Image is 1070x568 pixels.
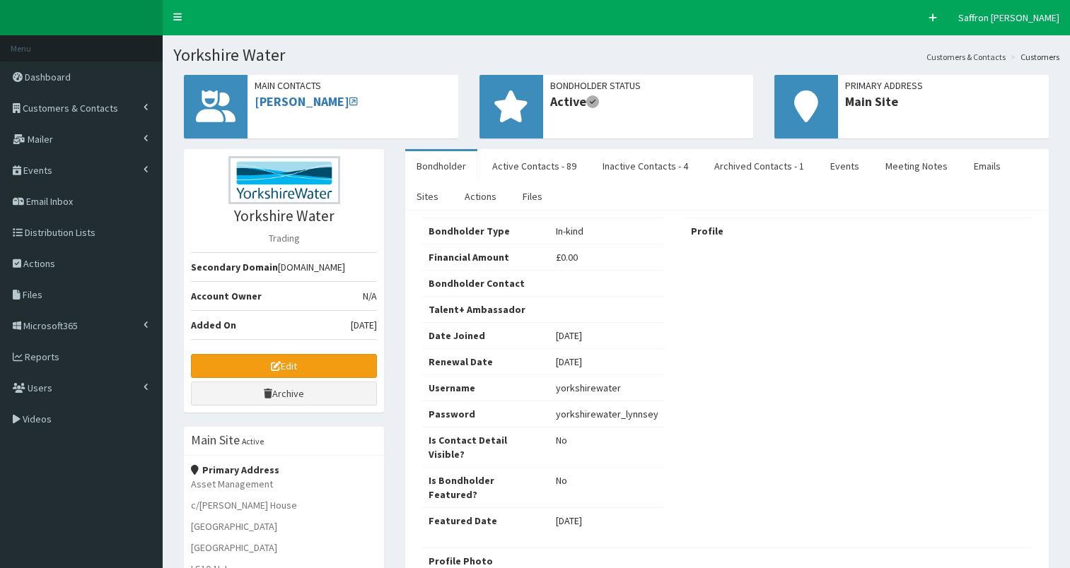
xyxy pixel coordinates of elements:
td: [DATE] [550,323,664,349]
a: Edit [191,354,377,378]
th: Renewal Date [423,349,550,375]
p: [GEOGRAPHIC_DATA] [191,519,377,533]
span: Email Inbox [26,195,73,208]
a: Files [511,182,554,211]
p: [GEOGRAPHIC_DATA] [191,540,377,555]
th: Profile [685,218,960,244]
td: In-kind [550,218,664,244]
span: Videos [23,413,52,425]
span: Events [23,164,52,177]
span: Primary Address [845,78,1042,93]
a: Emails [963,151,1012,181]
a: Events [819,151,871,181]
a: Actions [453,182,508,211]
th: Is Bondholder Featured? [423,468,550,508]
span: Microsoft365 [23,319,78,332]
span: Files [23,288,42,301]
td: yorkshirewater [550,375,664,401]
td: [DATE] [550,349,664,375]
li: Customers [1007,51,1059,63]
td: No [550,468,664,508]
a: [PERSON_NAME] [255,93,358,110]
small: Active [242,436,264,446]
strong: Primary Address [191,463,279,476]
span: Main Site [845,93,1042,111]
span: Distribution Lists [25,226,95,239]
th: Username [423,375,550,401]
th: Is Contact Detail Visible? [423,427,550,468]
th: Talent+ Ambassador [423,297,550,323]
span: Mailer [28,133,53,146]
th: Financial Amount [423,244,550,271]
span: Active [550,93,747,111]
a: Customers & Contacts [926,51,1006,63]
a: Bondholder [405,151,477,181]
a: Active Contacts - 89 [481,151,588,181]
td: £0.00 [550,244,664,271]
a: Inactive Contacts - 4 [591,151,699,181]
b: Secondary Domain [191,261,278,273]
span: Customers & Contacts [23,102,118,114]
th: Password [423,401,550,427]
span: Main Contacts [255,78,451,93]
a: Archived Contacts - 1 [703,151,815,181]
li: [DOMAIN_NAME] [191,252,377,282]
th: Bondholder Contact [423,271,550,297]
p: c/[PERSON_NAME] House [191,498,377,512]
span: Dashboard [25,71,71,83]
p: Trading [191,231,377,245]
span: [DATE] [351,318,377,332]
span: Actions [23,257,55,270]
p: Asset Management [191,477,377,491]
h1: Yorkshire Water [173,46,1059,64]
th: Bondholder Type [423,218,550,244]
td: yorkshirewater_lynnsey [550,401,664,427]
h3: Main Site [191,434,240,446]
b: Account Owner [191,290,262,302]
a: Sites [405,182,450,211]
th: Featured Date [423,508,550,534]
span: Reports [25,350,59,363]
td: No [550,427,664,468]
span: N/A [363,289,377,303]
span: Saffron [PERSON_NAME] [958,11,1059,24]
span: Users [28,381,52,394]
h3: Yorkshire Water [191,208,377,224]
a: Meeting Notes [874,151,959,181]
th: Date Joined [423,323,550,349]
b: Added On [191,319,236,331]
span: Bondholder Status [550,78,747,93]
a: Archive [191,381,377,406]
td: [DATE] [550,508,664,534]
